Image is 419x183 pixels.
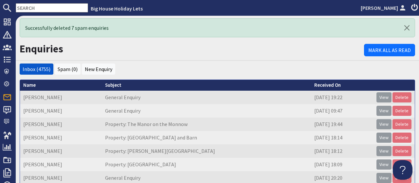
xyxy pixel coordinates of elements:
[392,159,411,170] a: Delete
[311,91,373,104] td: [DATE] 19:22
[102,80,311,91] th: Subject
[20,158,102,171] td: [PERSON_NAME]
[85,66,112,72] a: New Enquiry
[392,146,411,156] a: Delete
[20,91,102,104] td: [PERSON_NAME]
[102,104,311,118] td: General Enquiry
[392,92,411,102] a: Delete
[376,92,392,102] a: View
[361,4,407,12] a: [PERSON_NAME]
[20,104,102,118] td: [PERSON_NAME]
[311,144,373,158] td: [DATE] 18:12
[311,158,373,171] td: [DATE] 18:09
[376,146,392,156] a: View
[376,133,392,143] a: View
[102,91,311,104] td: General Enquiry
[20,144,102,158] td: [PERSON_NAME]
[376,106,392,116] a: View
[392,106,411,116] a: Delete
[376,119,392,129] a: View
[102,118,311,131] td: Property: The Manor on the Monnow
[392,119,411,129] a: Delete
[311,80,373,91] th: Received On
[392,133,411,143] a: Delete
[102,131,311,144] td: Property: [GEOGRAPHIC_DATA] and Barn
[102,158,311,171] td: Property: [GEOGRAPHIC_DATA]
[376,173,392,183] a: View
[392,173,411,183] a: Delete
[20,42,63,55] a: Enquiries
[58,66,78,72] a: Spam (0)
[91,5,143,12] a: Big House Holiday Lets
[20,118,102,131] td: [PERSON_NAME]
[20,80,102,91] th: Name
[311,131,373,144] td: [DATE] 18:14
[364,44,415,56] a: Mark All As Read
[16,3,88,12] input: SEARCH
[311,118,373,131] td: [DATE] 19:44
[23,66,50,72] a: Inbox (4755)
[393,160,412,180] iframe: Toggle Customer Support
[376,159,392,170] a: View
[20,131,102,144] td: [PERSON_NAME]
[102,144,311,158] td: Property: [PERSON_NAME][GEOGRAPHIC_DATA]
[20,18,415,37] div: Successfully deleted 7 spam enquiries
[311,104,373,118] td: [DATE] 09:47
